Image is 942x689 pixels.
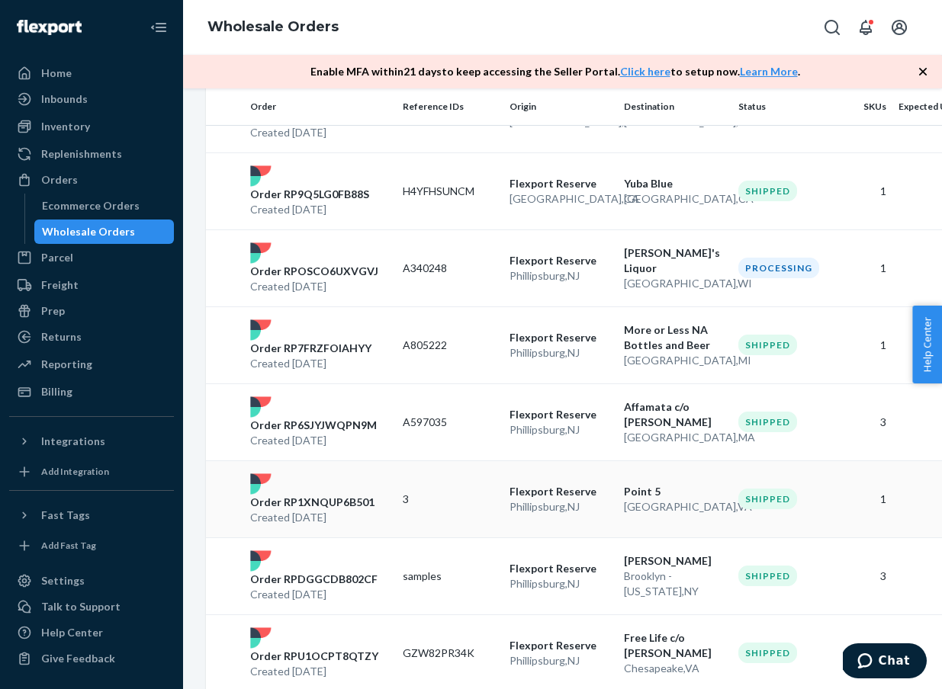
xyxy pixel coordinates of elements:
[9,429,174,453] button: Integrations
[41,465,109,478] div: Add Integration
[250,264,378,279] p: Order RPOSCO6UXVGVJ
[510,561,612,576] p: Flexport Reserve
[624,176,726,191] p: Yuba Blue
[510,484,612,499] p: Flexport Reserve
[34,194,175,218] a: Ecommerce Orders
[250,627,272,649] img: flexport logo
[510,499,612,514] p: Phillipsburg , NJ
[250,396,272,418] img: flexport logo
[740,65,798,78] a: Learn More
[9,245,174,270] a: Parcel
[9,142,174,166] a: Replenishments
[839,88,892,125] th: SKUs
[250,473,272,495] img: flexport logo
[250,356,371,371] p: Created [DATE]
[510,191,612,207] p: [GEOGRAPHIC_DATA] , CA
[510,253,612,268] p: Flexport Reserve
[618,88,732,125] th: Destination
[850,12,881,43] button: Open notifications
[9,61,174,85] a: Home
[250,664,378,679] p: Created [DATE]
[250,187,369,202] p: Order RP9Q5LG0FB88S
[250,165,272,187] img: flexport logo
[250,125,372,140] p: Created [DATE]
[250,319,272,341] img: flexport logo
[510,176,612,191] p: Flexport Reserve
[624,553,726,569] p: [PERSON_NAME]
[510,638,612,653] p: Flexport Reserve
[510,576,612,591] p: Phillipsburg , NJ
[884,12,915,43] button: Open account menu
[9,646,174,671] button: Give Feedback
[397,88,503,125] th: Reference IDs
[41,384,72,399] div: Billing
[624,353,726,368] p: [GEOGRAPHIC_DATA] , MI
[34,220,175,244] a: Wholesale Orders
[624,499,726,514] p: [GEOGRAPHIC_DATA] , VA
[250,279,378,294] p: Created [DATE]
[244,88,397,125] th: Order
[839,306,892,383] td: 1
[41,539,96,552] div: Add Fast Tag
[843,643,927,681] iframe: Opens a widget where you can chat to one of our agents
[250,649,378,664] p: Order RPU1OCPT8QTZY
[624,484,726,499] p: Point 5
[42,198,140,213] div: Ecommerce Orders
[9,620,174,645] a: Help Center
[41,250,73,265] div: Parcel
[817,12,847,43] button: Open Search Box
[403,569,497,584] p: samples
[17,20,82,35] img: Flexport logo
[310,64,800,79] p: Enable MFA within 21 days to keep accessing the Seller Portal. to setup now. .
[9,594,174,619] button: Talk to Support
[9,299,174,323] a: Prep
[624,322,726,353] p: More or Less NA Bottles and Beer
[41,625,103,640] div: Help Center
[732,88,839,125] th: Status
[250,587,378,602] p: Created [DATE]
[41,303,65,319] div: Prep
[250,495,375,510] p: Order RP1XNQUP6B501
[503,88,618,125] th: Origin
[510,422,612,437] p: Phillipsburg , NJ
[912,306,942,383] span: Help Center
[143,12,174,43] button: Close Navigation
[250,550,272,572] img: flexport logo
[9,168,174,192] a: Orders
[510,268,612,284] p: Phillipsburg , NJ
[738,412,797,432] div: Shipped
[42,224,135,239] div: Wholesale Orders
[510,345,612,361] p: Phillipsburg , NJ
[510,330,612,345] p: Flexport Reserve
[41,277,79,293] div: Freight
[41,357,92,372] div: Reporting
[403,261,497,276] p: A340248
[839,537,892,614] td: 3
[624,191,726,207] p: [GEOGRAPHIC_DATA] , CA
[620,65,670,78] a: Click here
[403,184,497,199] p: H4YFHSUNCM
[839,460,892,537] td: 1
[250,242,272,264] img: flexport logo
[738,489,797,509] div: Shipped
[624,276,726,291] p: [GEOGRAPHIC_DATA] , WI
[9,503,174,527] button: Fast Tags
[738,335,797,355] div: Shipped
[738,566,797,586] div: Shipped
[41,434,105,449] div: Integrations
[207,18,339,35] a: Wholesale Orders
[250,510,375,525] p: Created [DATE]
[9,352,174,377] a: Reporting
[41,599,121,614] div: Talk to Support
[9,273,174,297] a: Freight
[403,646,497,661] p: GZW82PR34K
[738,643,797,663] div: Shipped
[250,341,371,356] p: Order RP7FRZFOIAHYY
[624,569,726,599] p: Brooklyn - [US_STATE] , NY
[9,114,174,139] a: Inventory
[403,338,497,353] p: A805222
[41,573,85,588] div: Settings
[195,5,351,50] ol: breadcrumbs
[624,399,726,430] p: Affamata c/o [PERSON_NAME]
